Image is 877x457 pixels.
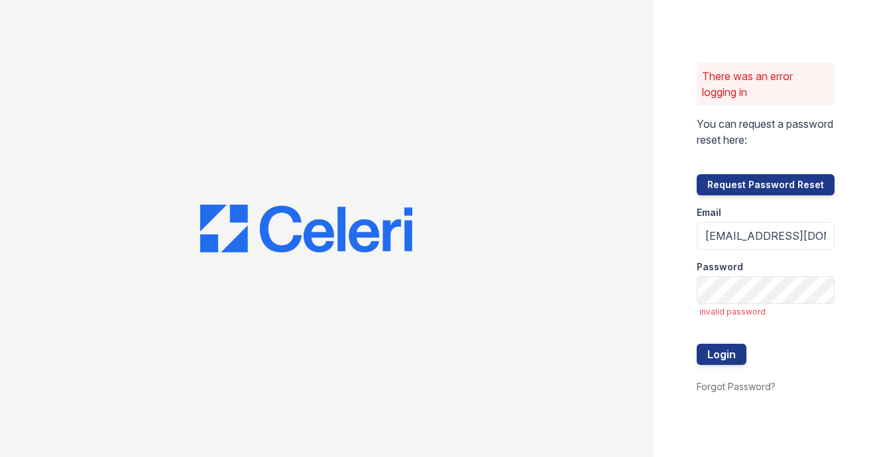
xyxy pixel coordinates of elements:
button: Request Password Reset [697,174,835,195]
a: Forgot Password? [697,381,776,392]
label: Email [697,206,721,219]
label: Password [697,260,743,274]
span: invalid password [699,307,835,317]
button: Login [697,344,746,365]
img: CE_Logo_Blue-a8612792a0a2168367f1c8372b55b34899dd931a85d93a1a3d3e32e68fde9ad4.png [200,205,412,252]
p: There was an error logging in [702,68,829,100]
p: You can request a password reset here: [697,116,835,148]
